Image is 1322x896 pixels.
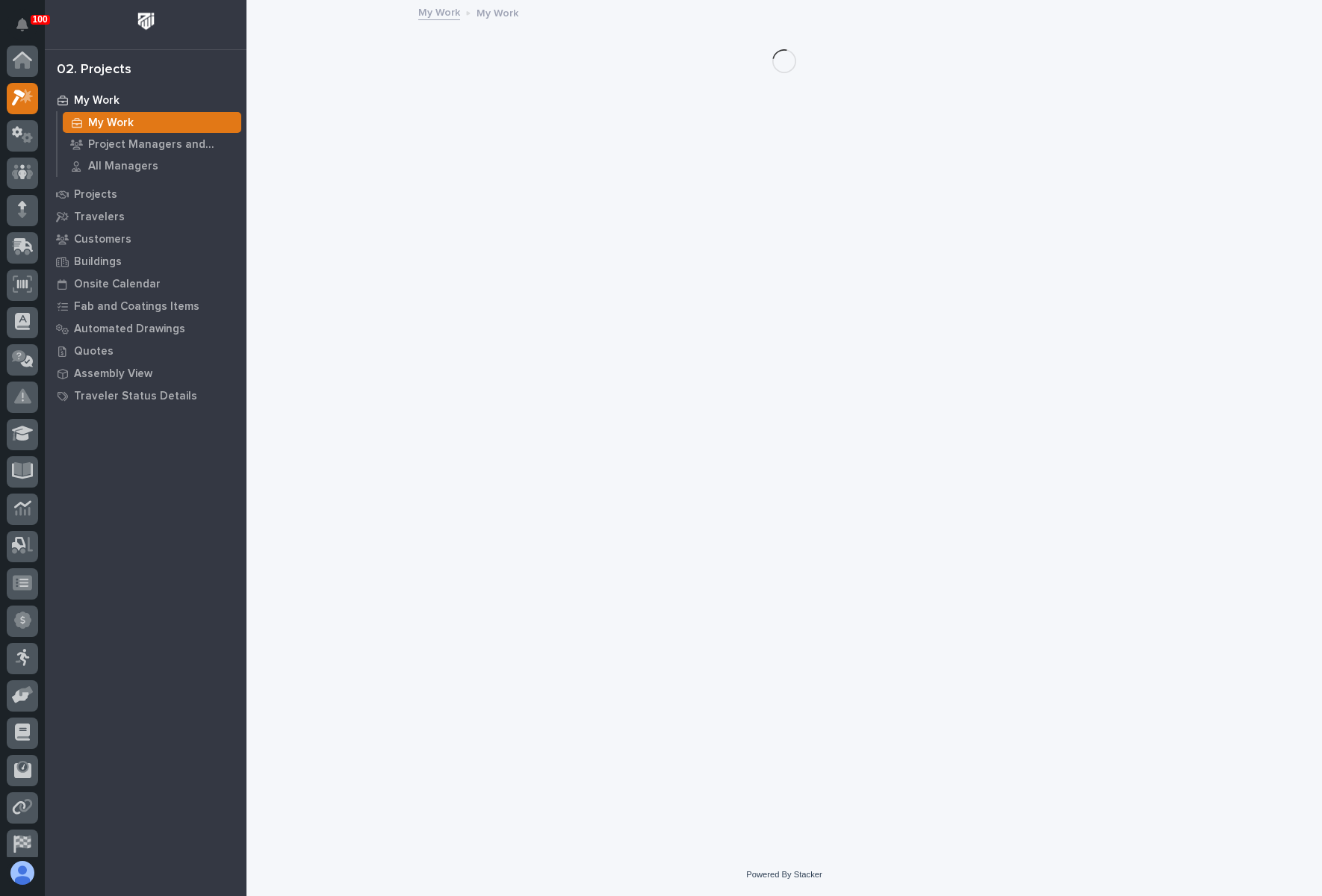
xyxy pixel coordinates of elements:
p: Projects [74,188,117,202]
p: My Work [88,116,134,130]
a: Powered By Stacker [746,870,822,879]
a: Customers [45,228,246,250]
img: Workspace Logo [132,7,160,35]
a: Project Managers and Engineers [58,134,246,155]
a: My Work [58,112,246,133]
p: Quotes [74,345,114,358]
p: My Work [74,94,120,108]
a: Automated Drawings [45,317,246,340]
a: My Work [418,3,460,20]
p: Buildings [74,255,122,269]
a: All Managers [58,155,246,176]
div: Notifications100 [19,18,38,42]
a: My Work [45,89,246,111]
a: Buildings [45,250,246,273]
a: Travelers [45,205,246,228]
p: My Work [477,4,518,20]
div: 02. Projects [57,62,131,78]
p: Onsite Calendar [74,278,161,291]
p: Traveler Status Details [74,390,197,403]
a: Traveler Status Details [45,385,246,407]
p: Project Managers and Engineers [88,138,235,152]
p: Automated Drawings [74,323,185,336]
p: Travelers [74,211,125,224]
a: Projects [45,183,246,205]
button: users-avatar [7,857,38,889]
p: All Managers [88,160,158,173]
p: 100 [33,14,48,25]
a: Fab and Coatings Items [45,295,246,317]
p: Assembly View [74,367,152,381]
p: Fab and Coatings Items [74,300,199,314]
a: Quotes [45,340,246,362]
button: Notifications [7,9,38,40]
p: Customers [74,233,131,246]
a: Assembly View [45,362,246,385]
a: Onsite Calendar [45,273,246,295]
